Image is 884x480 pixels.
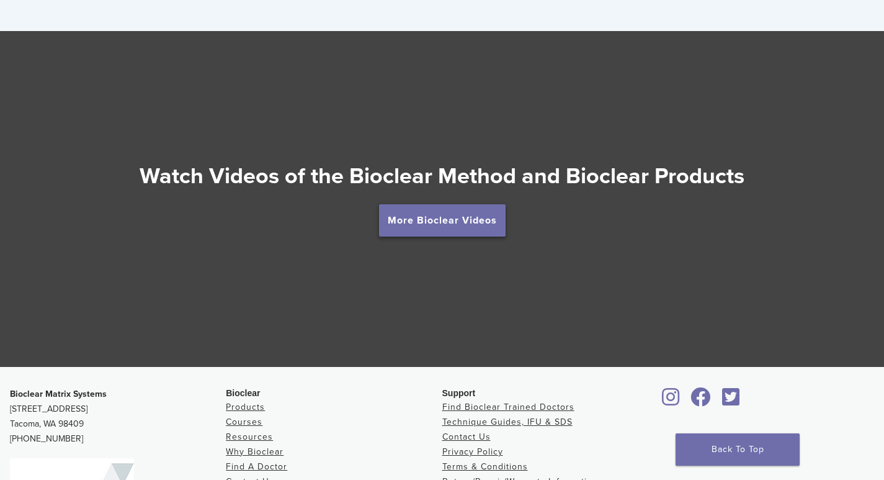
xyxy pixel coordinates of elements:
[226,402,265,412] a: Products
[442,417,573,427] a: Technique Guides, IFU & SDS
[226,432,273,442] a: Resources
[379,204,506,237] a: More Bioclear Videos
[10,389,107,399] strong: Bioclear Matrix Systems
[226,417,262,427] a: Courses
[226,388,260,398] span: Bioclear
[226,461,287,472] a: Find A Doctor
[718,395,744,407] a: Bioclear
[687,395,715,407] a: Bioclear
[442,432,491,442] a: Contact Us
[442,461,528,472] a: Terms & Conditions
[10,387,226,446] p: [STREET_ADDRESS] Tacoma, WA 98409 [PHONE_NUMBER]
[442,402,574,412] a: Find Bioclear Trained Doctors
[226,446,284,457] a: Why Bioclear
[442,446,503,457] a: Privacy Policy
[442,388,476,398] span: Support
[676,433,800,466] a: Back To Top
[658,395,684,407] a: Bioclear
